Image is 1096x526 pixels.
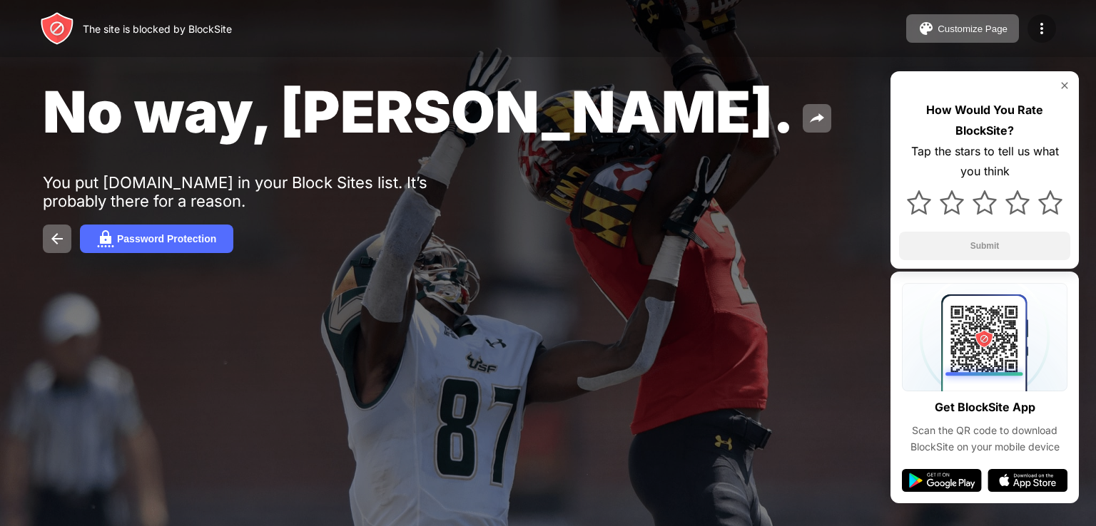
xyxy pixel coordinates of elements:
img: qrcode.svg [902,283,1067,391]
img: star.svg [907,190,931,215]
div: Customize Page [938,24,1008,34]
img: google-play.svg [902,469,982,492]
div: The site is blocked by BlockSite [83,23,232,35]
button: Password Protection [80,225,233,253]
img: password.svg [97,230,114,247]
img: pallet.svg [918,20,935,37]
img: star.svg [1005,190,1030,215]
img: star.svg [1038,190,1062,215]
img: back.svg [49,230,66,247]
div: Password Protection [117,233,216,244]
div: How Would You Rate BlockSite? [899,100,1070,141]
div: You put [DOMAIN_NAME] in your Block Sites list. It’s probably there for a reason. [43,173,484,210]
button: Customize Page [906,14,1019,43]
img: star.svg [940,190,964,215]
img: header-logo.svg [40,11,74,46]
img: share.svg [808,110,826,127]
div: Scan the QR code to download BlockSite on your mobile device [902,423,1067,455]
div: Tap the stars to tell us what you think [899,141,1070,182]
button: Submit [899,232,1070,260]
img: star.svg [973,190,997,215]
div: Get BlockSite App [935,397,1035,418]
img: menu-icon.svg [1033,20,1050,37]
span: No way, [PERSON_NAME]. [43,77,794,146]
img: rate-us-close.svg [1059,80,1070,91]
img: app-store.svg [988,469,1067,492]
